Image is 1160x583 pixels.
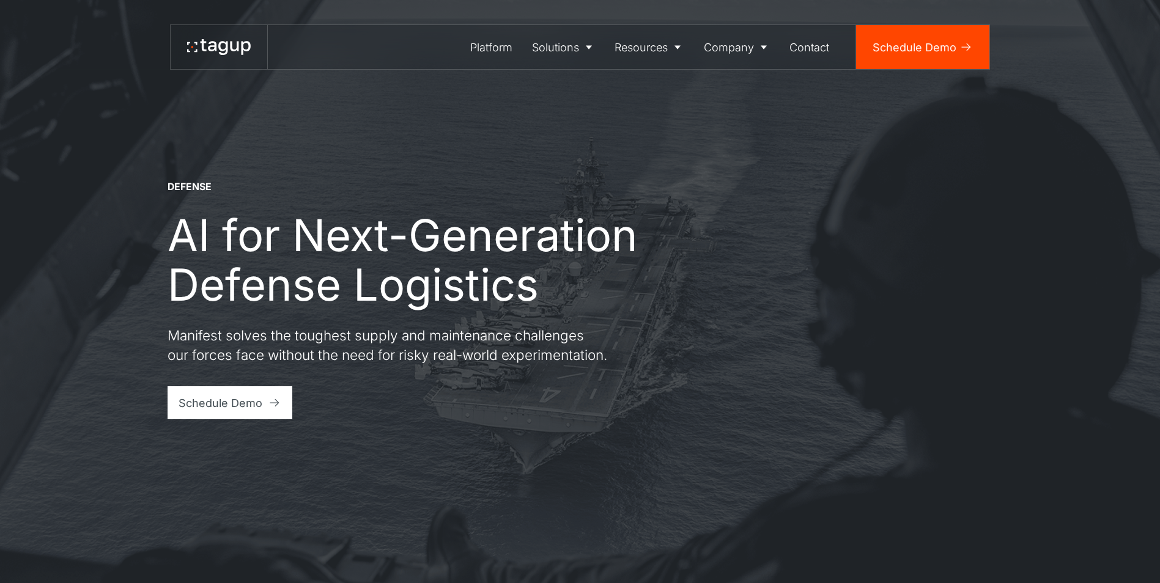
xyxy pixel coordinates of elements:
h1: AI for Next-Generation Defense Logistics [168,210,681,309]
a: Resources [605,25,695,69]
div: Contact [789,39,829,56]
div: Schedule Demo [179,395,262,411]
div: Solutions [532,39,579,56]
div: Platform [470,39,512,56]
div: Schedule Demo [873,39,956,56]
a: Company [694,25,780,69]
a: Schedule Demo [856,25,989,69]
div: Resources [615,39,668,56]
a: Contact [780,25,840,69]
div: DEFENSE [168,180,212,194]
p: Manifest solves the toughest supply and maintenance challenges our forces face without the need f... [168,326,608,364]
a: Platform [461,25,523,69]
div: Company [704,39,754,56]
a: Solutions [522,25,605,69]
a: Schedule Demo [168,386,293,419]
